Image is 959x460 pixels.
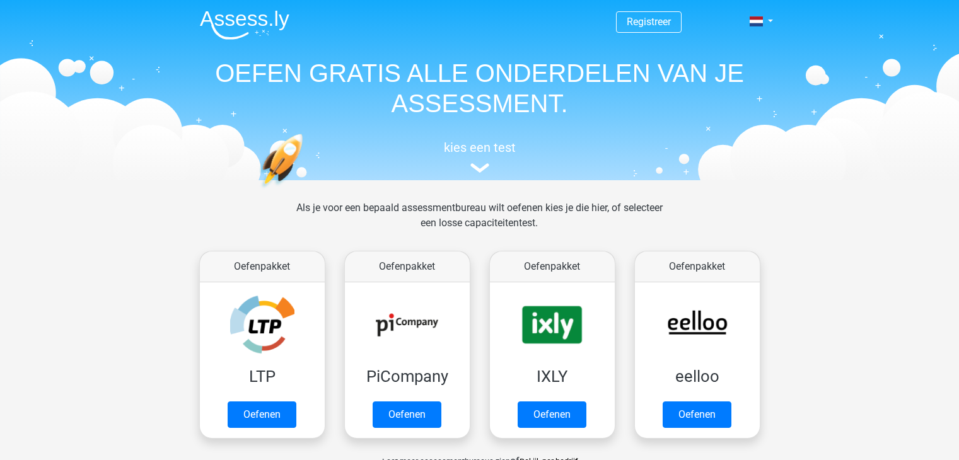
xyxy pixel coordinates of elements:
h1: OEFEN GRATIS ALLE ONDERDELEN VAN JE ASSESSMENT. [190,58,770,118]
img: assessment [470,163,489,173]
img: oefenen [259,134,352,248]
a: Oefenen [228,401,296,428]
a: Oefenen [518,401,586,428]
a: Oefenen [663,401,731,428]
a: Registreer [627,16,671,28]
h5: kies een test [190,140,770,155]
div: Als je voor een bepaald assessmentbureau wilt oefenen kies je die hier, of selecteer een losse ca... [286,200,673,246]
a: kies een test [190,140,770,173]
img: Assessly [200,10,289,40]
a: Oefenen [373,401,441,428]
